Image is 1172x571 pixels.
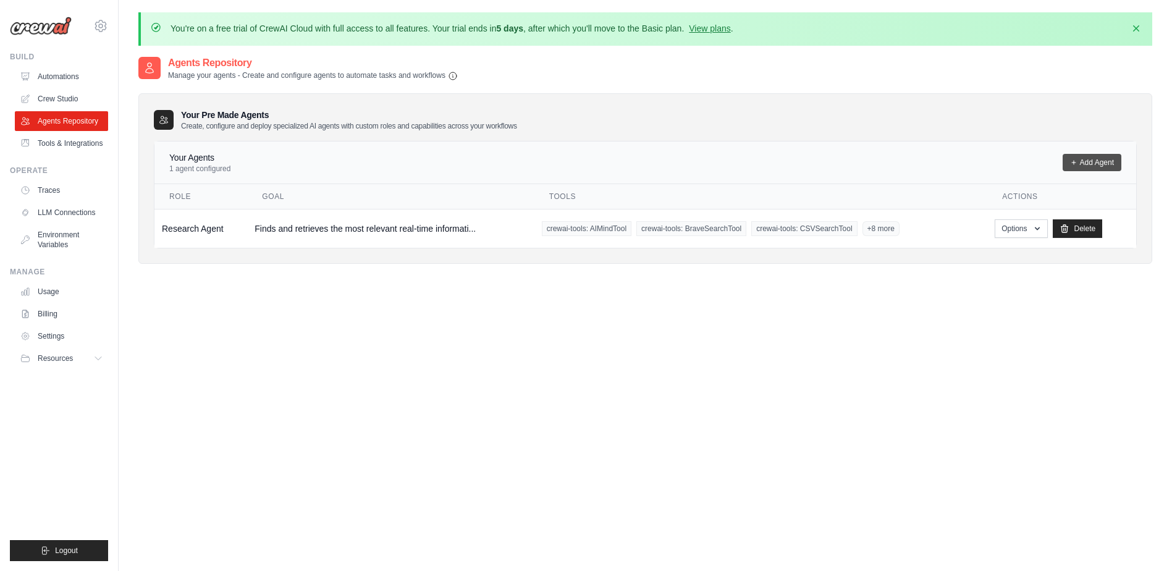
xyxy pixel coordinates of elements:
[15,67,108,87] a: Automations
[171,22,733,35] p: You're on a free trial of CrewAI Cloud with full access to all features. Your trial ends in , aft...
[636,221,746,236] span: crewai-tools: BraveSearchTool
[10,166,108,176] div: Operate
[862,221,900,236] span: +8 more
[247,209,534,248] td: Finds and retrieves the most relevant real-time informati...
[10,52,108,62] div: Build
[15,326,108,346] a: Settings
[10,267,108,277] div: Manage
[1063,154,1121,171] a: Add Agent
[169,164,230,174] p: 1 agent configured
[15,89,108,109] a: Crew Studio
[751,221,857,236] span: crewai-tools: CSVSearchTool
[38,353,73,363] span: Resources
[10,17,72,35] img: Logo
[995,219,1047,238] button: Options
[169,151,230,164] h4: Your Agents
[247,184,534,209] th: Goal
[15,349,108,368] button: Resources
[154,209,247,248] td: Research Agent
[15,133,108,153] a: Tools & Integrations
[55,546,78,556] span: Logout
[15,225,108,255] a: Environment Variables
[10,540,108,561] button: Logout
[168,56,458,70] h2: Agents Repository
[534,184,987,209] th: Tools
[181,121,517,131] p: Create, configure and deploy specialized AI agents with custom roles and capabilities across your...
[181,109,517,131] h3: Your Pre Made Agents
[168,70,458,81] p: Manage your agents - Create and configure agents to automate tasks and workflows
[987,184,1136,209] th: Actions
[496,23,523,33] strong: 5 days
[15,282,108,302] a: Usage
[689,23,730,33] a: View plans
[542,221,631,236] span: crewai-tools: AIMindTool
[15,111,108,131] a: Agents Repository
[154,184,247,209] th: Role
[15,203,108,222] a: LLM Connections
[15,180,108,200] a: Traces
[15,304,108,324] a: Billing
[1053,219,1103,238] a: Delete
